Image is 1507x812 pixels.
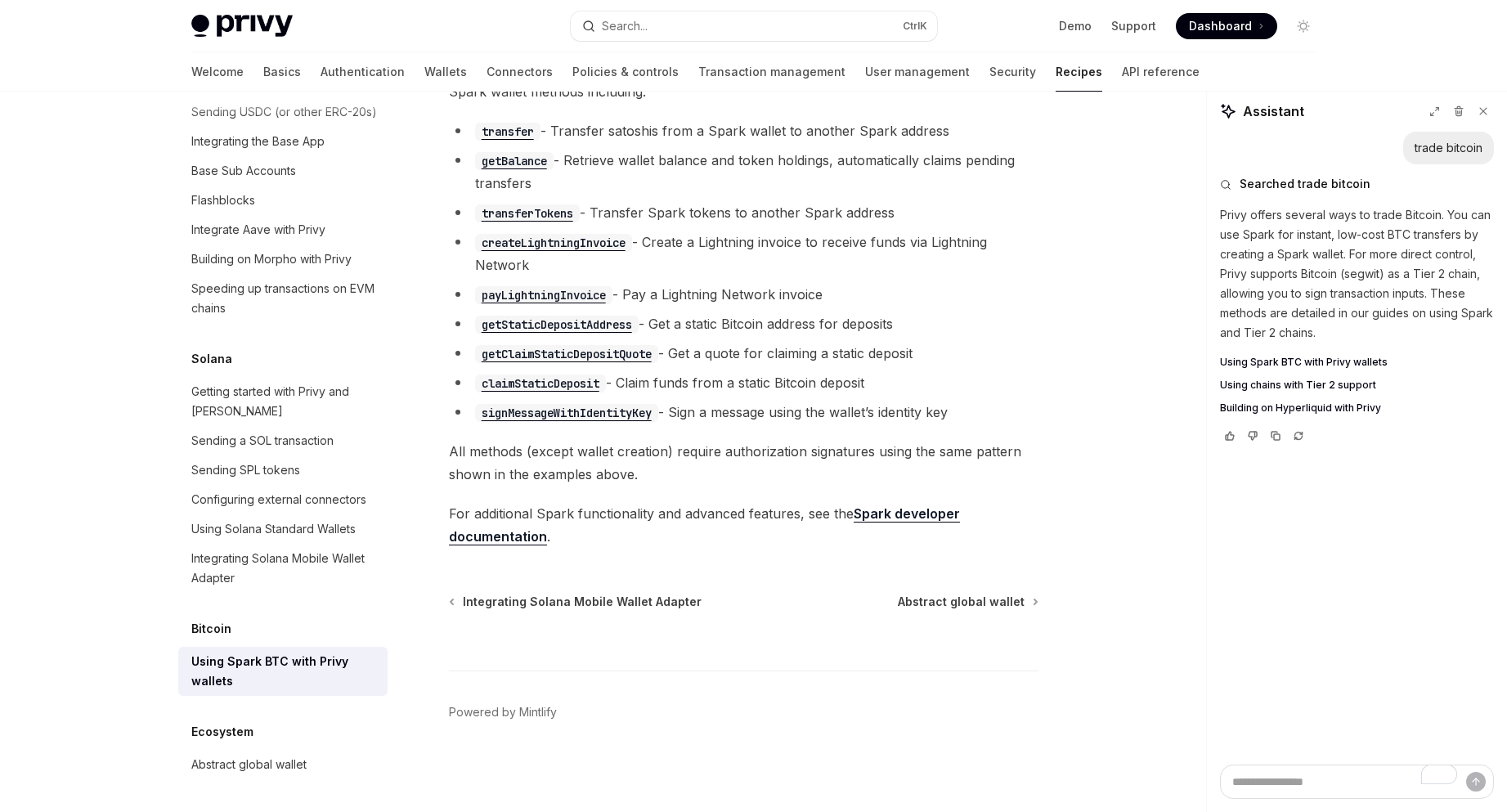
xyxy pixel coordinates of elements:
[1220,176,1494,192] button: Searched trade bitcoin
[178,274,388,323] a: Speeding up transactions on EVM chains
[191,161,296,181] div: Base Sub Accounts
[1059,18,1092,34] a: Demo
[1220,356,1494,369] a: Using Spark BTC with Privy wallets
[475,152,554,170] code: getBalance
[449,283,1038,306] li: - Pay a Lightning Network invoice
[572,52,679,92] a: Policies & controls
[449,312,1038,335] li: - Get a static Bitcoin address for deposits
[1176,13,1277,39] a: Dashboard
[424,52,467,92] a: Wallets
[1122,52,1200,92] a: API reference
[191,549,378,588] div: Integrating Solana Mobile Wallet Adapter
[449,149,1038,195] li: - Retrieve wallet balance and token holdings, automatically claims pending transfers
[191,460,300,480] div: Sending SPL tokens
[191,220,325,240] div: Integrate Aave with Privy
[1111,18,1156,34] a: Support
[865,52,970,92] a: User management
[191,279,378,318] div: Speeding up transactions on EVM chains
[191,431,334,451] div: Sending a SOL transaction
[449,342,1038,365] li: - Get a quote for claiming a static deposit
[571,11,937,41] button: Search...CtrlK
[449,231,1038,276] li: - Create a Lightning invoice to receive funds via Lightning Network
[191,755,307,774] div: Abstract global wallet
[475,404,658,420] a: signMessageWithIdentityKey
[449,201,1038,224] li: - Transfer Spark tokens to another Spark address
[898,594,1025,610] span: Abstract global wallet
[475,375,606,393] code: claimStaticDeposit
[475,123,540,139] a: transfer
[1220,765,1494,799] textarea: To enrich screen reader interactions, please activate Accessibility in Grammarly extension settings
[487,52,553,92] a: Connectors
[1240,176,1370,192] span: Searched trade bitcoin
[191,619,231,639] h5: Bitcoin
[698,52,845,92] a: Transaction management
[191,249,352,269] div: Building on Morpho with Privy
[1290,13,1316,39] button: Toggle dark mode
[1220,379,1494,392] a: Using chains with Tier 2 support
[1189,18,1252,34] span: Dashboard
[475,204,580,222] code: transferTokens
[449,440,1038,486] span: All methods (except wallet creation) require authorization signatures using the same pattern show...
[321,52,405,92] a: Authentication
[903,20,927,33] span: Ctrl K
[475,152,554,168] a: getBalance
[475,123,540,141] code: transfer
[1220,402,1494,415] a: Building on Hyperliquid with Privy
[449,505,960,545] a: Spark developer documentation
[1220,402,1381,415] span: Building on Hyperliquid with Privy
[178,485,388,514] a: Configuring external connectors
[191,191,255,210] div: Flashblocks
[178,215,388,244] a: Integrate Aave with Privy
[475,234,632,252] code: createLightningInvoice
[191,652,378,691] div: Using Spark BTC with Privy wallets
[989,52,1036,92] a: Security
[1220,356,1388,369] span: Using Spark BTC with Privy wallets
[263,52,301,92] a: Basics
[191,132,325,151] div: Integrating the Base App
[191,15,293,38] img: light logo
[602,16,648,36] div: Search...
[178,156,388,186] a: Base Sub Accounts
[475,286,612,304] code: payLightningInvoice
[475,404,658,422] code: signMessageWithIdentityKey
[1415,140,1482,156] div: trade bitcoin
[1220,379,1376,392] span: Using chains with Tier 2 support
[449,704,557,720] a: Powered by Mintlify
[1243,101,1304,121] span: Assistant
[475,204,580,221] a: transferTokens
[178,244,388,274] a: Building on Morpho with Privy
[475,345,658,363] code: getClaimStaticDepositQuote
[178,544,388,593] a: Integrating Solana Mobile Wallet Adapter
[1220,205,1494,343] p: Privy offers several ways to trade Bitcoin. You can use Spark for instant, low-cost BTC transfers...
[191,382,378,421] div: Getting started with Privy and [PERSON_NAME]
[449,502,1038,548] span: For additional Spark functionality and advanced features, see the .
[1466,772,1486,792] button: Send message
[463,594,702,610] span: Integrating Solana Mobile Wallet Adapter
[451,594,702,610] a: Integrating Solana Mobile Wallet Adapter
[178,647,388,696] a: Using Spark BTC with Privy wallets
[475,345,658,361] a: getClaimStaticDepositQuote
[178,514,388,544] a: Using Solana Standard Wallets
[178,750,388,779] a: Abstract global wallet
[178,127,388,156] a: Integrating the Base App
[191,722,253,742] h5: Ecosystem
[191,519,356,539] div: Using Solana Standard Wallets
[475,234,632,250] a: createLightningInvoice
[191,52,244,92] a: Welcome
[449,119,1038,142] li: - Transfer satoshis from a Spark wallet to another Spark address
[475,316,639,334] code: getStaticDepositAddress
[449,371,1038,394] li: - Claim funds from a static Bitcoin deposit
[475,286,612,303] a: payLightningInvoice
[191,349,232,369] h5: Solana
[178,426,388,455] a: Sending a SOL transaction
[178,455,388,485] a: Sending SPL tokens
[178,186,388,215] a: Flashblocks
[898,594,1037,610] a: Abstract global wallet
[1056,52,1102,92] a: Recipes
[449,401,1038,424] li: - Sign a message using the wallet’s identity key
[178,377,388,426] a: Getting started with Privy and [PERSON_NAME]
[475,375,606,391] a: claimStaticDeposit
[191,490,366,509] div: Configuring external connectors
[475,316,639,332] a: getStaticDepositAddress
